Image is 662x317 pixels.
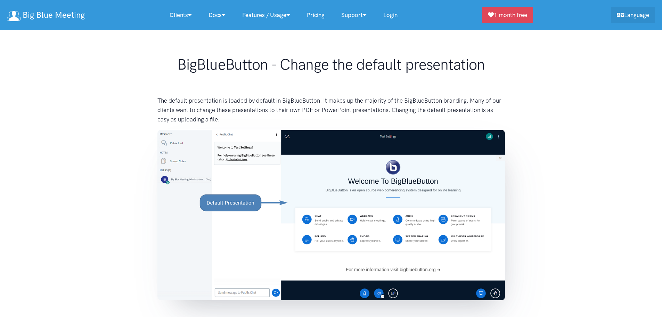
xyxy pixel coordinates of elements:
a: Features / Usage [234,8,299,23]
a: 1 month free [482,7,533,23]
img: Default Presentation [157,130,505,300]
a: Clients [161,8,200,23]
h1: BigBlueButton - Change the default presentation [157,56,505,74]
a: Support [333,8,375,23]
img: logo [7,11,21,21]
p: The default presentation is loaded by default in BigBlueButton. It makes up the majority of the B... [157,96,505,125]
a: Big Blue Meeting [7,8,85,23]
a: Language [611,7,655,23]
a: Login [375,8,406,23]
a: Pricing [299,8,333,23]
a: Docs [200,8,234,23]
